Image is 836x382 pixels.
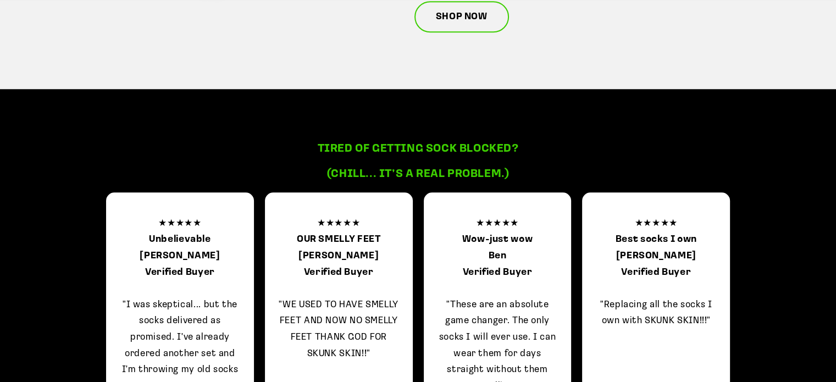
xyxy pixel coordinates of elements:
b: Ben Verified Buyer [462,251,532,277]
b: Wow-just wow [462,235,533,245]
b: Unbelievable [149,235,211,245]
h3: Tired of getting sock blocked? [240,142,597,156]
b: OUR SMELLY FEET [297,235,380,245]
p: ★★★★★ "Replacing all the socks I own with SKUNK SKIN!!!" [596,215,716,346]
b: [PERSON_NAME] Verified Buyer [616,251,696,277]
b: [PERSON_NAME] Verified Buyer [298,251,379,277]
p: ★★★★★ "WE USED TO HAVE SMELLY FEET AND NOW NO SMELLY FEET THANK GOD FOR SKUNK SKIN!!" [279,215,399,378]
h3: (chill... It’s a real problem.) [240,167,597,181]
a: SHOP NOW [414,1,509,33]
b: [PERSON_NAME] Verified Buyer [140,251,220,277]
b: Best socks I own [616,235,697,245]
